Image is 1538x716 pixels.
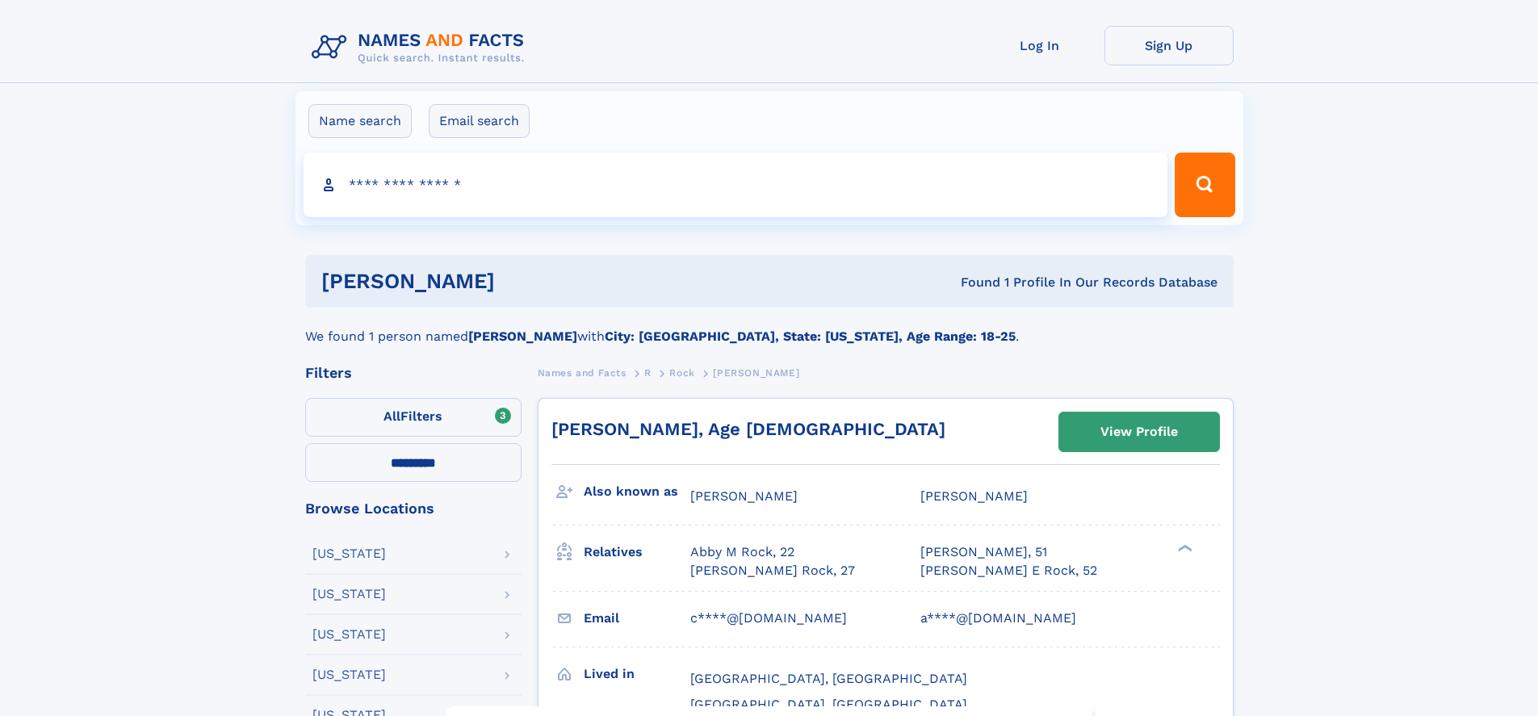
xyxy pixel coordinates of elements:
[312,588,386,601] div: [US_STATE]
[605,329,1016,344] b: City: [GEOGRAPHIC_DATA], State: [US_STATE], Age Range: 18-25
[690,671,967,686] span: [GEOGRAPHIC_DATA], [GEOGRAPHIC_DATA]
[308,104,412,138] label: Name search
[429,104,530,138] label: Email search
[305,501,522,516] div: Browse Locations
[538,362,627,383] a: Names and Facts
[644,362,652,383] a: R
[551,419,945,439] a: [PERSON_NAME], Age [DEMOGRAPHIC_DATA]
[690,488,798,504] span: [PERSON_NAME]
[1174,543,1193,554] div: ❯
[727,274,1217,291] div: Found 1 Profile In Our Records Database
[1104,26,1234,65] a: Sign Up
[304,153,1168,217] input: search input
[584,660,690,688] h3: Lived in
[920,562,1097,580] a: [PERSON_NAME] E Rock, 52
[305,366,522,380] div: Filters
[920,543,1047,561] a: [PERSON_NAME], 51
[584,478,690,505] h3: Also known as
[321,271,728,291] h1: [PERSON_NAME]
[305,308,1234,346] div: We found 1 person named with .
[1100,413,1178,450] div: View Profile
[584,538,690,566] h3: Relatives
[305,26,538,69] img: Logo Names and Facts
[975,26,1104,65] a: Log In
[584,605,690,632] h3: Email
[1175,153,1234,217] button: Search Button
[669,362,694,383] a: Rock
[312,668,386,681] div: [US_STATE]
[690,562,855,580] a: [PERSON_NAME] Rock, 27
[312,547,386,560] div: [US_STATE]
[305,398,522,437] label: Filters
[644,367,652,379] span: R
[383,408,400,424] span: All
[920,488,1028,504] span: [PERSON_NAME]
[468,329,577,344] b: [PERSON_NAME]
[690,543,794,561] a: Abby M Rock, 22
[690,697,967,712] span: [GEOGRAPHIC_DATA], [GEOGRAPHIC_DATA]
[713,367,799,379] span: [PERSON_NAME]
[669,367,694,379] span: Rock
[312,628,386,641] div: [US_STATE]
[1059,412,1219,451] a: View Profile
